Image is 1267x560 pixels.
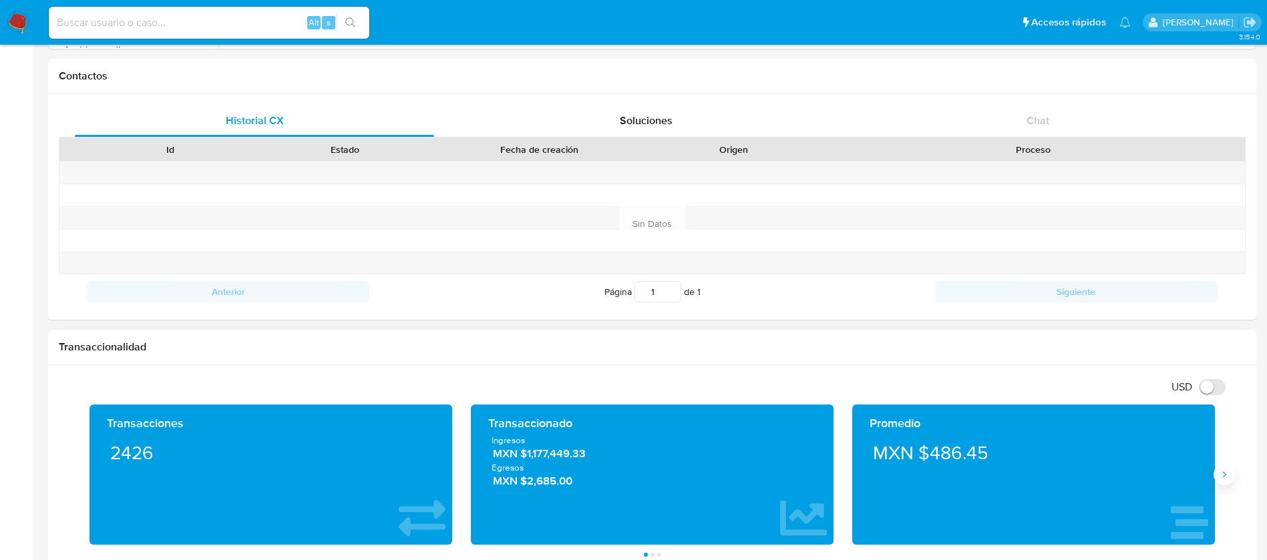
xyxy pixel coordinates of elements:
[656,143,812,156] div: Origen
[309,16,319,29] span: Alt
[831,143,1236,156] div: Proceso
[267,143,423,156] div: Estado
[49,14,369,31] input: Buscar usuario o caso...
[327,16,331,29] span: s
[935,281,1218,302] button: Siguiente
[226,113,284,128] span: Historial CX
[442,143,637,156] div: Fecha de creación
[1243,15,1257,29] a: Salir
[604,281,701,302] span: Página de
[337,13,364,32] button: search-icon
[1239,31,1260,42] span: 3.154.0
[1163,16,1238,29] p: alicia.aldreteperez@mercadolibre.com.mx
[1027,113,1049,128] span: Chat
[92,143,248,156] div: Id
[1031,15,1106,29] span: Accesos rápidos
[1119,17,1131,28] a: Notificaciones
[87,281,369,302] button: Anterior
[620,113,673,128] span: Soluciones
[59,340,1246,354] h1: Transaccionalidad
[59,69,1246,83] h1: Contactos
[697,285,701,298] span: 1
